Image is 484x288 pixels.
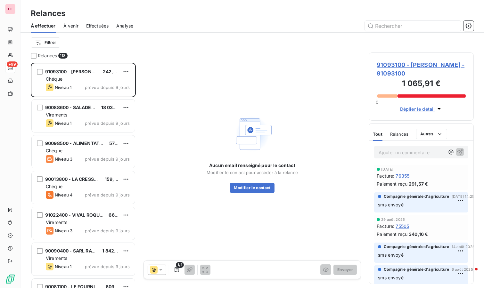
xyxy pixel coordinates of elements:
span: prévue depuis 9 jours [85,121,130,126]
span: Niveau 1 [55,264,71,269]
span: Niveau 3 [55,156,72,162]
span: sms envoyé [378,202,404,207]
span: prévue depuis 9 jours [85,156,130,162]
span: 18 032,11 € [101,105,126,110]
span: [DATE] 14:25 [452,195,474,198]
span: 159,52 € [105,176,124,182]
h3: Relances [31,8,65,19]
span: 29 août 2025 [381,218,405,221]
span: prévue depuis 9 jours [85,192,130,197]
span: 90098500 - ALIMENTATION CHEZ [PERSON_NAME] [45,140,160,146]
span: Niveau 4 [55,192,73,197]
span: Niveau 1 [55,85,71,90]
span: Facture : [377,172,394,179]
img: Empty state [232,114,273,155]
span: prévue depuis 9 jours [85,264,130,269]
span: Effectuées [86,23,109,29]
span: 1 842,66 € [102,248,126,253]
span: 118 [58,53,67,59]
div: grid [31,63,136,288]
span: 242,98 € [103,69,123,74]
span: 90013800 - LA CRESSONNIERRE [45,176,118,182]
span: +99 [7,61,18,67]
span: 1/1 [176,262,184,268]
span: 90088600 - SALADE 2 FRUITS [45,105,112,110]
span: Chéque [46,76,62,82]
span: sms envoyé [378,275,404,280]
iframe: Intercom live chat [462,266,478,282]
span: Chéque [46,148,62,153]
span: 91093100 - [PERSON_NAME] - 91093100 [377,60,466,78]
span: Compagnie générale d'agriculture [384,267,449,272]
button: Envoyer [333,265,357,275]
span: sms envoyé [378,252,404,258]
input: Rechercher [365,21,461,31]
span: 668,16 € [109,212,128,218]
span: 340,16 € [409,231,428,237]
span: 75505 [396,223,409,229]
span: Virements [46,220,67,225]
span: À effectuer [31,23,56,29]
span: Aucun email renseigné pour le contact [209,162,295,169]
span: Virements [46,255,67,261]
button: Modifier le contact [230,183,274,193]
button: Déplier le détail [398,105,445,113]
h3: 1 065,91 € [377,78,466,91]
span: Déplier le détail [400,106,435,112]
span: À venir [63,23,78,29]
span: 91022400 - VIVAL ROQUEBRUSSANNE- attente [45,212,150,218]
button: Filtrer [31,37,60,48]
span: 91093100 - [PERSON_NAME] [45,69,110,74]
button: Autres [416,129,447,139]
img: Logo LeanPay [5,274,15,284]
span: Compagnie générale d'agriculture [384,194,449,199]
span: 76355 [396,172,409,179]
span: prévue depuis 9 jours [85,85,130,90]
span: Relances [390,132,408,137]
span: Facture : [377,223,394,229]
span: Paiement reçu [377,180,407,187]
span: Niveau 1 [55,121,71,126]
span: Chéque [46,184,62,189]
span: 291,57 € [409,180,428,187]
span: prévue depuis 9 jours [85,228,130,233]
span: Paiement reçu [377,231,407,237]
span: 572,59 € [109,140,129,146]
span: Modifier le contact pour accéder à la relance [207,170,298,175]
span: Virements [46,112,67,117]
span: Niveau 3 [55,228,72,233]
span: 0 [376,100,378,105]
span: 90090400 - SARL RATATOUILLE [45,248,116,253]
span: [DATE] [381,167,393,171]
div: CF [5,4,15,14]
span: Analyse [116,23,133,29]
span: Tout [373,132,382,137]
span: Compagnie générale d'agriculture [384,244,449,250]
span: Relances [38,52,57,59]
